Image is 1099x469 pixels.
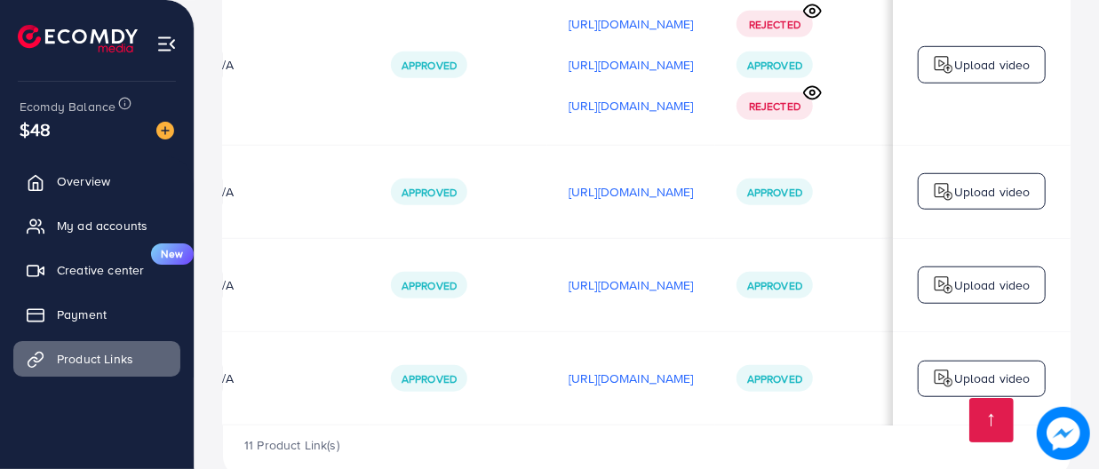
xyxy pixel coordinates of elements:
[747,185,802,200] span: Approved
[569,274,694,296] p: [URL][DOMAIN_NAME]
[13,208,180,243] a: My ad accounts
[749,17,800,32] span: Rejected
[156,122,174,139] img: image
[402,185,457,200] span: Approved
[569,368,694,389] p: [URL][DOMAIN_NAME]
[933,181,954,203] img: logo
[20,116,51,142] span: $48
[213,56,234,74] span: N/A
[402,58,457,73] span: Approved
[1037,407,1090,460] img: image
[954,54,1031,76] p: Upload video
[747,371,802,386] span: Approved
[20,98,115,115] span: Ecomdy Balance
[569,95,694,116] p: [URL][DOMAIN_NAME]
[13,341,180,377] a: Product Links
[57,261,144,279] span: Creative center
[156,34,177,54] img: menu
[933,54,954,76] img: logo
[13,297,180,332] a: Payment
[933,368,954,389] img: logo
[747,278,802,293] span: Approved
[13,252,180,288] a: Creative centerNew
[213,183,234,201] span: N/A
[747,58,802,73] span: Approved
[749,99,800,114] span: Rejected
[57,350,133,368] span: Product Links
[213,370,234,387] span: N/A
[402,371,457,386] span: Approved
[569,13,694,35] p: [URL][DOMAIN_NAME]
[933,274,954,296] img: logo
[402,278,457,293] span: Approved
[569,181,694,203] p: [URL][DOMAIN_NAME]
[18,25,138,52] img: logo
[13,163,180,199] a: Overview
[954,368,1031,389] p: Upload video
[57,217,147,234] span: My ad accounts
[57,172,110,190] span: Overview
[244,436,339,454] span: 11 Product Link(s)
[954,181,1031,203] p: Upload video
[57,306,107,323] span: Payment
[213,276,234,294] span: N/A
[569,54,694,76] p: [URL][DOMAIN_NAME]
[151,243,194,265] span: New
[954,274,1031,296] p: Upload video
